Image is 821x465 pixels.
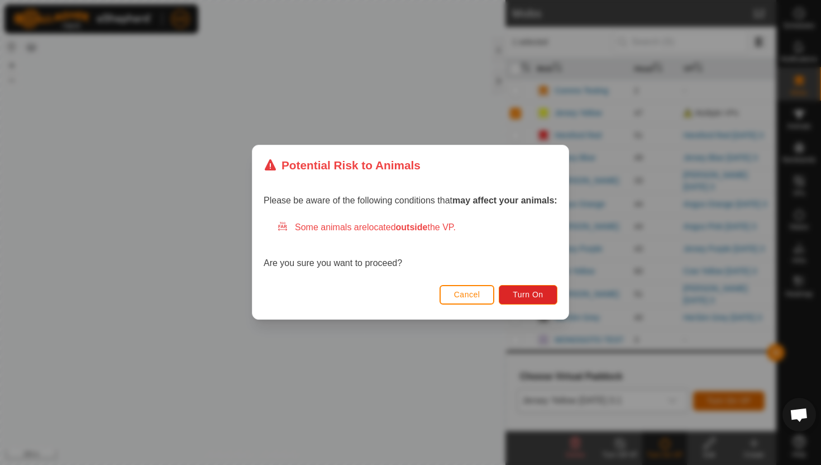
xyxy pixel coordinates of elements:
strong: may affect your animals: [452,196,557,206]
strong: outside [396,223,428,232]
button: Turn On [499,285,557,305]
button: Cancel [440,285,495,305]
span: located the VP. [367,223,456,232]
div: Are you sure you want to proceed? [264,221,557,271]
div: Potential Risk to Animals [264,156,421,174]
a: Open chat [782,398,816,431]
span: Turn On [513,291,543,300]
div: Some animals are [277,221,557,235]
span: Cancel [454,291,480,300]
span: Please be aware of the following conditions that [264,196,557,206]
